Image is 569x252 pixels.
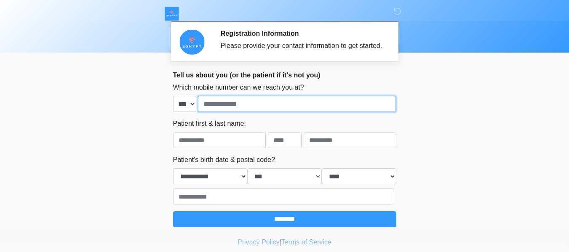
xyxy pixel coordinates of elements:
a: | [280,239,281,246]
label: Patient's birth date & postal code? [173,155,275,165]
label: Patient first & last name: [173,119,246,129]
a: Privacy Policy [238,239,280,246]
label: Which mobile number can we reach you at? [173,82,304,93]
img: Agent Avatar [179,29,205,55]
a: Terms of Service [281,239,331,246]
img: ESHYFT Logo [165,6,179,21]
h2: Registration Information [221,29,384,37]
h2: Tell us about you (or the patient if it's not you) [173,71,396,79]
div: Please provide your contact information to get started. [221,41,384,51]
